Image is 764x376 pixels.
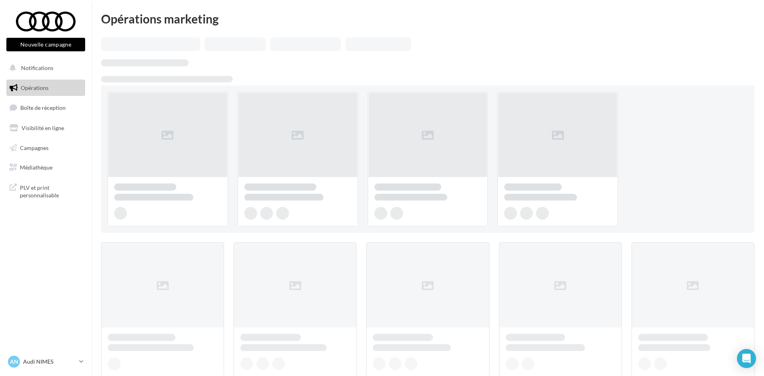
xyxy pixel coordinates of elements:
span: Campagnes [20,144,49,151]
span: Médiathèque [20,164,53,171]
a: Campagnes [5,140,87,156]
button: Notifications [5,60,84,76]
div: Open Intercom Messenger [737,349,756,368]
button: Nouvelle campagne [6,38,85,51]
span: Notifications [21,64,53,71]
a: Médiathèque [5,159,87,176]
a: Visibilité en ligne [5,120,87,136]
a: AN Audi NIMES [6,354,85,369]
span: AN [10,358,18,366]
a: Boîte de réception [5,99,87,116]
p: Audi NIMES [23,358,76,366]
a: Opérations [5,80,87,96]
span: Visibilité en ligne [21,125,64,131]
div: Opérations marketing [101,13,754,25]
span: PLV et print personnalisable [20,182,82,199]
span: Opérations [21,84,49,91]
a: PLV et print personnalisable [5,179,87,203]
span: Boîte de réception [20,104,66,111]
